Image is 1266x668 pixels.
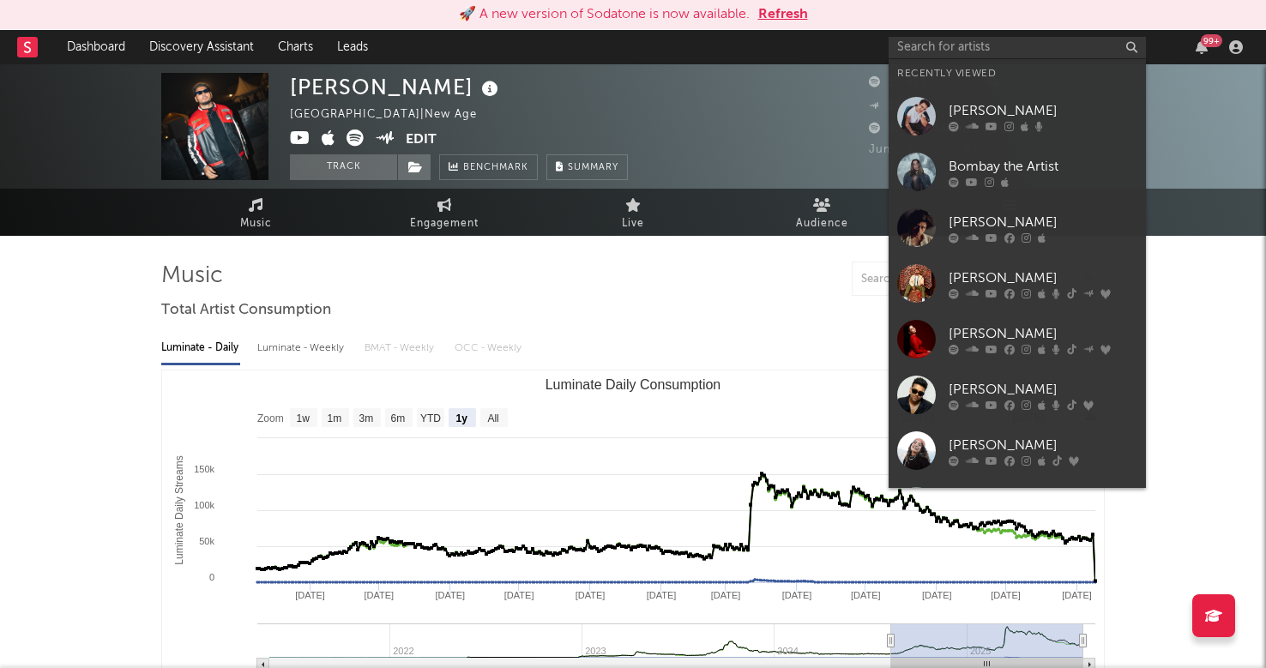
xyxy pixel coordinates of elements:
[504,590,534,600] text: [DATE]
[420,412,441,424] text: YTD
[949,379,1137,400] div: [PERSON_NAME]
[257,334,347,363] div: Luminate - Weekly
[622,214,644,234] span: Live
[851,590,881,600] text: [DATE]
[365,590,395,600] text: [DATE]
[949,323,1137,344] div: [PERSON_NAME]
[257,412,284,424] text: Zoom
[546,377,721,392] text: Luminate Daily Consumption
[991,590,1021,600] text: [DATE]
[194,464,214,474] text: 150k
[647,590,677,600] text: [DATE]
[406,129,437,151] button: Edit
[161,300,331,321] span: Total Artist Consumption
[290,154,397,180] button: Track
[949,212,1137,232] div: [PERSON_NAME]
[889,200,1146,256] a: [PERSON_NAME]
[297,412,310,424] text: 1w
[295,590,325,600] text: [DATE]
[711,590,741,600] text: [DATE]
[1196,40,1208,54] button: 99+
[350,189,539,236] a: Engagement
[853,273,1034,286] input: Search by song name or URL
[199,536,214,546] text: 50k
[869,77,927,88] span: 19,477
[1062,590,1092,600] text: [DATE]
[576,590,606,600] text: [DATE]
[325,30,380,64] a: Leads
[290,105,497,125] div: [GEOGRAPHIC_DATA] | New Age
[782,590,812,600] text: [DATE]
[949,268,1137,288] div: [PERSON_NAME]
[869,100,908,111] span: 152
[463,158,528,178] span: Benchmark
[290,73,503,101] div: [PERSON_NAME]
[173,455,185,564] text: Luminate Daily Streams
[546,154,628,180] button: Summary
[55,30,137,64] a: Dashboard
[359,412,374,424] text: 3m
[439,154,538,180] a: Benchmark
[869,144,971,155] span: Jump Score: 80.8
[889,311,1146,367] a: [PERSON_NAME]
[161,334,240,363] div: Luminate - Daily
[487,412,498,424] text: All
[328,412,342,424] text: 1m
[391,412,406,424] text: 6m
[869,123,1046,135] span: 8,44,063 Monthly Listeners
[137,30,266,64] a: Discovery Assistant
[161,189,350,236] a: Music
[922,590,952,600] text: [DATE]
[459,4,750,25] div: 🚀 A new version of Sodatone is now available.
[727,189,916,236] a: Audience
[568,163,618,172] span: Summary
[889,478,1146,534] a: [PERSON_NAME]
[889,367,1146,423] a: [PERSON_NAME]
[949,435,1137,455] div: [PERSON_NAME]
[436,590,466,600] text: [DATE]
[410,214,479,234] span: Engagement
[889,88,1146,144] a: [PERSON_NAME]
[889,423,1146,478] a: [PERSON_NAME]
[1201,34,1222,47] div: 99 +
[949,100,1137,121] div: [PERSON_NAME]
[539,189,727,236] a: Live
[889,144,1146,200] a: Bombay the Artist
[266,30,325,64] a: Charts
[209,572,214,582] text: 0
[194,500,214,510] text: 100k
[456,412,468,424] text: 1y
[949,156,1137,177] div: Bombay the Artist
[796,214,848,234] span: Audience
[889,256,1146,311] a: [PERSON_NAME]
[897,63,1137,84] div: Recently Viewed
[889,37,1146,58] input: Search for artists
[758,4,808,25] button: Refresh
[240,214,272,234] span: Music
